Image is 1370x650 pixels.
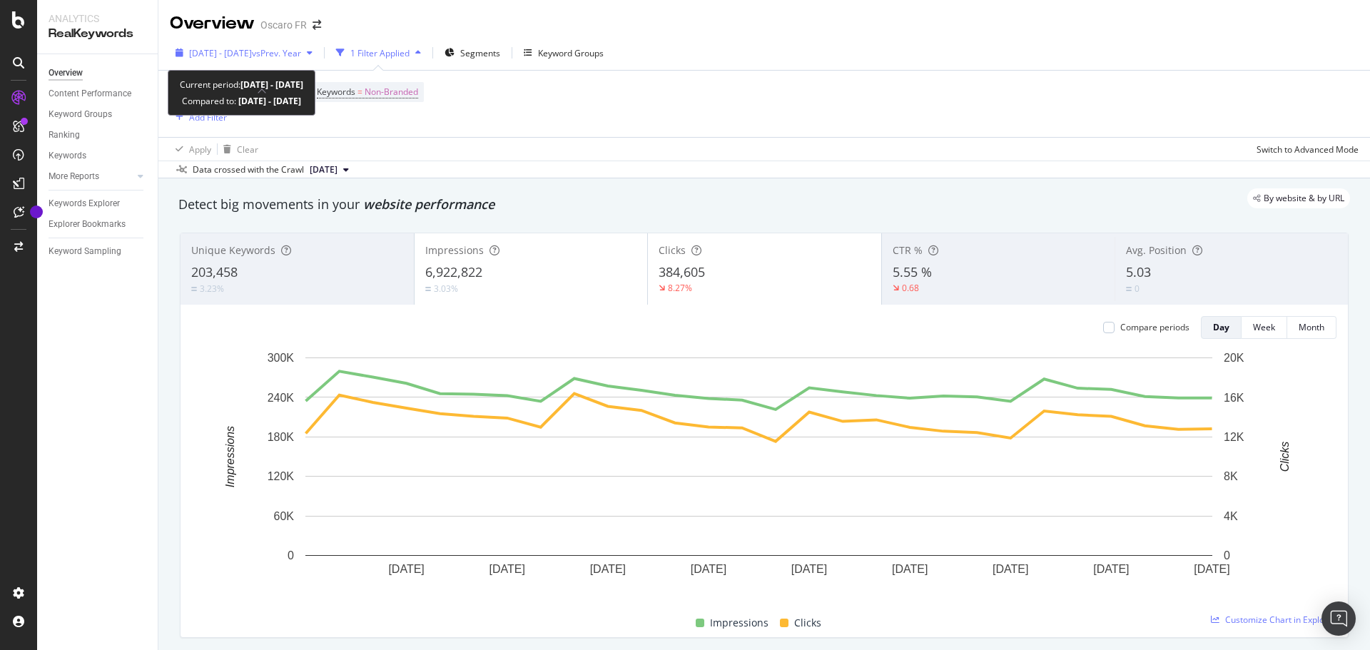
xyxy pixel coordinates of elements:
[49,196,120,211] div: Keywords Explorer
[1126,243,1187,257] span: Avg. Position
[49,107,112,122] div: Keyword Groups
[893,243,923,257] span: CTR %
[193,163,304,176] div: Data crossed with the Crawl
[49,86,148,101] a: Content Performance
[49,244,148,259] a: Keyword Sampling
[224,426,236,487] text: Impressions
[668,282,692,294] div: 8.27%
[49,217,148,232] a: Explorer Bookmarks
[1257,143,1359,156] div: Switch to Advanced Mode
[1242,316,1287,339] button: Week
[191,243,275,257] span: Unique Keywords
[425,263,482,280] span: 6,922,822
[1194,563,1229,575] text: [DATE]
[218,138,258,161] button: Clear
[350,47,410,59] div: 1 Filter Applied
[330,41,427,64] button: 1 Filter Applied
[1279,442,1291,472] text: Clicks
[180,76,303,93] div: Current period:
[192,350,1326,598] svg: A chart.
[794,614,821,631] span: Clicks
[49,128,80,143] div: Ranking
[1224,391,1244,403] text: 16K
[49,217,126,232] div: Explorer Bookmarks
[1126,287,1132,291] img: Equal
[710,614,768,631] span: Impressions
[30,205,43,218] div: Tooltip anchor
[388,563,424,575] text: [DATE]
[434,283,458,295] div: 3.03%
[49,26,146,42] div: RealKeywords
[1253,321,1275,333] div: Week
[182,93,301,109] div: Compared to:
[189,47,252,59] span: [DATE] - [DATE]
[365,82,418,102] span: Non-Branded
[489,563,525,575] text: [DATE]
[240,78,303,91] b: [DATE] - [DATE]
[518,41,609,64] button: Keyword Groups
[49,66,148,81] a: Overview
[1213,321,1229,333] div: Day
[659,243,686,257] span: Clicks
[170,11,255,36] div: Overview
[236,95,301,107] b: [DATE] - [DATE]
[268,391,295,403] text: 240K
[49,148,86,163] div: Keywords
[170,108,227,126] button: Add Filter
[357,86,362,98] span: =
[189,143,211,156] div: Apply
[191,287,197,291] img: Equal
[310,163,338,176] span: 2025 Jan. 27th
[49,169,133,184] a: More Reports
[268,431,295,443] text: 180K
[1201,316,1242,339] button: Day
[268,352,295,364] text: 300K
[1224,510,1238,522] text: 4K
[274,510,295,522] text: 60K
[1120,321,1189,333] div: Compare periods
[1299,321,1324,333] div: Month
[791,563,827,575] text: [DATE]
[691,563,726,575] text: [DATE]
[538,47,604,59] div: Keyword Groups
[268,470,295,482] text: 120K
[590,563,626,575] text: [DATE]
[313,20,321,30] div: arrow-right-arrow-left
[892,563,928,575] text: [DATE]
[893,263,932,280] span: 5.55 %
[191,263,238,280] span: 203,458
[460,47,500,59] span: Segments
[1135,283,1140,295] div: 0
[49,244,121,259] div: Keyword Sampling
[1224,352,1244,364] text: 20K
[252,47,301,59] span: vs Prev. Year
[200,283,224,295] div: 3.23%
[425,243,484,257] span: Impressions
[49,66,83,81] div: Overview
[1224,549,1230,562] text: 0
[1093,563,1129,575] text: [DATE]
[1224,431,1244,443] text: 12K
[49,196,148,211] a: Keywords Explorer
[1264,194,1344,203] span: By website & by URL
[49,169,99,184] div: More Reports
[49,107,148,122] a: Keyword Groups
[659,263,705,280] span: 384,605
[425,287,431,291] img: Equal
[993,563,1028,575] text: [DATE]
[439,41,506,64] button: Segments
[902,282,919,294] div: 0.68
[189,111,227,123] div: Add Filter
[1247,188,1350,208] div: legacy label
[1287,316,1336,339] button: Month
[317,86,355,98] span: Keywords
[304,161,355,178] button: [DATE]
[1225,614,1336,626] span: Customize Chart in Explorer
[288,549,294,562] text: 0
[49,128,148,143] a: Ranking
[49,86,131,101] div: Content Performance
[1251,138,1359,161] button: Switch to Advanced Mode
[1224,470,1238,482] text: 8K
[1211,614,1336,626] a: Customize Chart in Explorer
